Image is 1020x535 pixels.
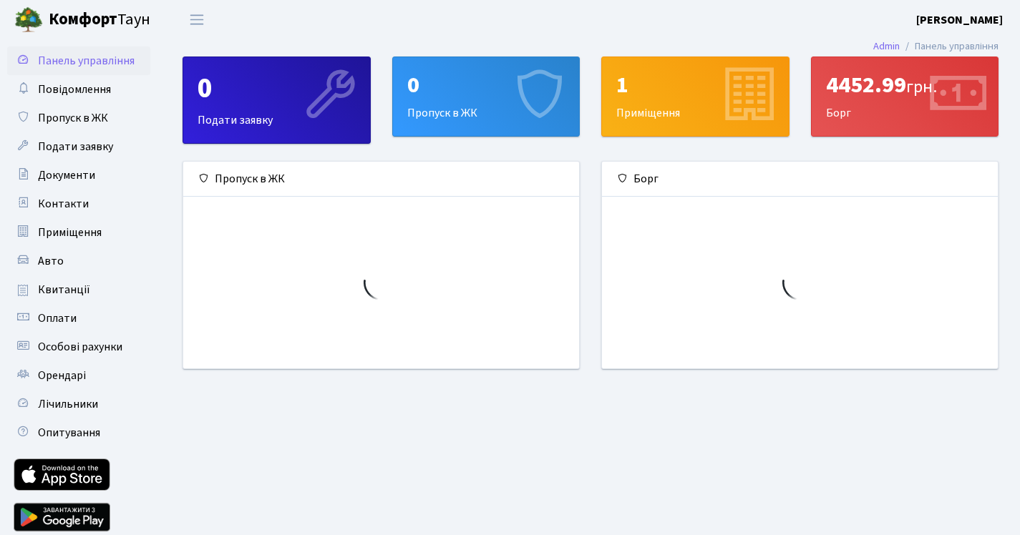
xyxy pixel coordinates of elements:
b: [PERSON_NAME] [916,12,1003,28]
a: Повідомлення [7,75,150,104]
button: Переключити навігацію [179,8,215,31]
div: 1 [616,72,774,99]
b: Комфорт [49,8,117,31]
a: Лічильники [7,390,150,418]
a: Квитанції [7,275,150,304]
span: Оплати [38,310,77,326]
a: Подати заявку [7,132,150,161]
div: Приміщення [602,57,789,136]
span: Документи [38,167,95,183]
a: Приміщення [7,218,150,247]
span: Орендарі [38,368,86,383]
a: Опитування [7,418,150,447]
span: Квитанції [38,282,90,298]
span: Контакти [38,196,89,212]
a: Авто [7,247,150,275]
a: Admin [873,39,900,54]
span: Повідомлення [38,82,111,97]
div: 0 [407,72,565,99]
span: Подати заявку [38,139,113,154]
a: Документи [7,161,150,190]
span: Пропуск в ЖК [38,110,108,126]
a: 1Приміщення [601,57,790,137]
a: Орендарі [7,361,150,390]
a: Оплати [7,304,150,333]
li: Панель управління [900,39,999,54]
div: Борг [602,162,998,197]
div: 0 [198,72,356,106]
a: Контакти [7,190,150,218]
img: logo.png [14,6,43,34]
a: [PERSON_NAME] [916,11,1003,29]
a: Особові рахунки [7,333,150,361]
span: грн. [906,74,937,99]
span: Лічильники [38,396,98,412]
span: Авто [38,253,64,269]
div: Пропуск в ЖК [183,162,579,197]
span: Панель управління [38,53,135,69]
span: Таун [49,8,150,32]
a: 0Пропуск в ЖК [392,57,581,137]
a: Панель управління [7,46,150,75]
span: Опитування [38,425,100,441]
span: Приміщення [38,225,102,240]
div: Борг [812,57,999,136]
a: Пропуск в ЖК [7,104,150,132]
a: 0Подати заявку [183,57,371,144]
div: Подати заявку [183,57,370,143]
span: Особові рахунки [38,339,122,355]
div: 4452.99 [826,72,984,99]
div: Пропуск в ЖК [393,57,580,136]
nav: breadcrumb [852,31,1020,62]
